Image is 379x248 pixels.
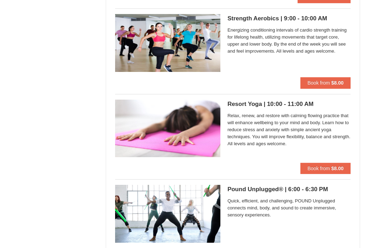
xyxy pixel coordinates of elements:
span: Energizing conditioning intervals of cardio strength training for lifelong health, utilizing move... [227,27,351,55]
strong: $8.00 [331,166,344,171]
span: Book from [307,80,330,86]
img: 6619873-740-369cfc48.jpeg [115,100,220,157]
strong: $8.00 [331,80,344,86]
img: 6619873-766-b90b3eb3.jpg [115,185,220,242]
button: Book from $8.00 [300,77,351,88]
span: Relax, renew, and restore with calming flowing practice that will enhance wellbeing to your mind ... [227,112,351,147]
h5: Resort Yoga | 10:00 - 11:00 AM [227,101,351,108]
span: Quick, efficient, and challenging, POUND Unplugged connects mind, body, and sound to create immer... [227,197,351,219]
h5: Strength Aerobics | 9:00 - 10:00 AM [227,15,351,22]
button: Book from $8.00 [300,163,351,174]
img: 6619873-743-43c5cba0.jpeg [115,14,220,72]
h5: Pound Unplugged® | 6:00 - 6:30 PM [227,186,351,193]
span: Book from [307,166,330,171]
